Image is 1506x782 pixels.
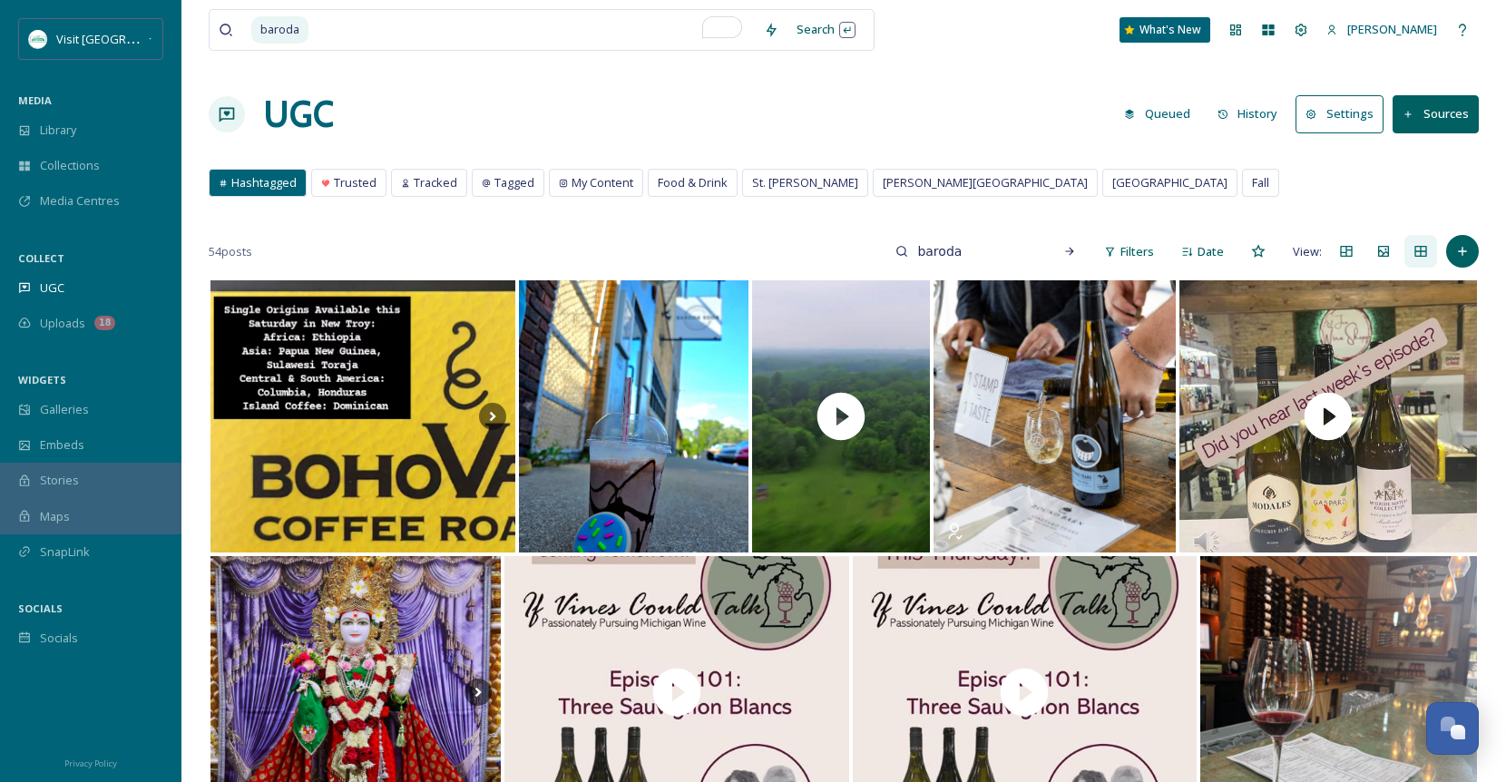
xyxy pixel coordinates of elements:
[251,16,308,43] span: baroda
[1208,96,1287,132] button: History
[1317,12,1446,47] a: [PERSON_NAME]
[209,243,252,260] span: 54 posts
[64,758,117,769] span: Privacy Policy
[908,233,1044,269] input: Search
[1208,96,1296,132] a: History
[40,122,76,139] span: Library
[934,280,1177,552] img: It’s officially Sip & Savor day! 🍇🍷 Grab your friends and head to Round Barn Winery & Estate — we...
[56,30,259,47] span: Visit [GEOGRAPHIC_DATA][US_STATE]
[40,401,89,418] span: Galleries
[40,279,64,297] span: UGC
[263,87,334,142] a: UGC
[658,174,728,191] span: Food & Drink
[494,174,534,191] span: Tagged
[1252,174,1269,191] span: Fall
[752,174,858,191] span: St. [PERSON_NAME]
[40,436,84,454] span: Embeds
[40,630,78,647] span: Socials
[40,508,70,525] span: Maps
[1347,21,1437,37] span: [PERSON_NAME]
[519,280,748,552] img: Very excited to bring our family to barodasoda during their opening weekend! Thank you Kate and F...
[1293,243,1322,260] span: View:
[29,30,47,48] img: SM%20Square%20Logos-4.jpg
[40,192,120,210] span: Media Centres
[752,280,930,552] img: thumbnail
[787,12,865,47] div: Search
[414,174,457,191] span: Tracked
[310,10,755,50] input: To enrich screen reader interactions, please activate Accessibility in Grammarly extension settings
[18,601,63,615] span: SOCIALS
[572,174,633,191] span: My Content
[18,251,64,265] span: COLLECT
[1393,95,1479,132] button: Sources
[40,157,100,174] span: Collections
[1296,95,1393,132] a: Settings
[1120,17,1210,43] a: What's New
[18,93,52,107] span: MEDIA
[64,751,117,773] a: Privacy Policy
[40,315,85,332] span: Uploads
[231,174,297,191] span: Hashtagged
[1115,96,1199,132] button: Queued
[94,316,115,330] div: 18
[40,543,90,561] span: SnapLink
[883,174,1088,191] span: [PERSON_NAME][GEOGRAPHIC_DATA]
[1296,95,1384,132] button: Settings
[1115,96,1208,132] a: Queued
[18,373,66,386] span: WIDGETS
[40,472,79,489] span: Stories
[1198,243,1224,260] span: Date
[1112,174,1227,191] span: [GEOGRAPHIC_DATA]
[1120,243,1154,260] span: Filters
[1179,280,1477,552] img: thumbnail
[334,174,376,191] span: Trusted
[1426,702,1479,755] button: Open Chat
[210,280,515,552] img: We will be at New Troy's Community Center this Saturday for their Gather & Community Market from ...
